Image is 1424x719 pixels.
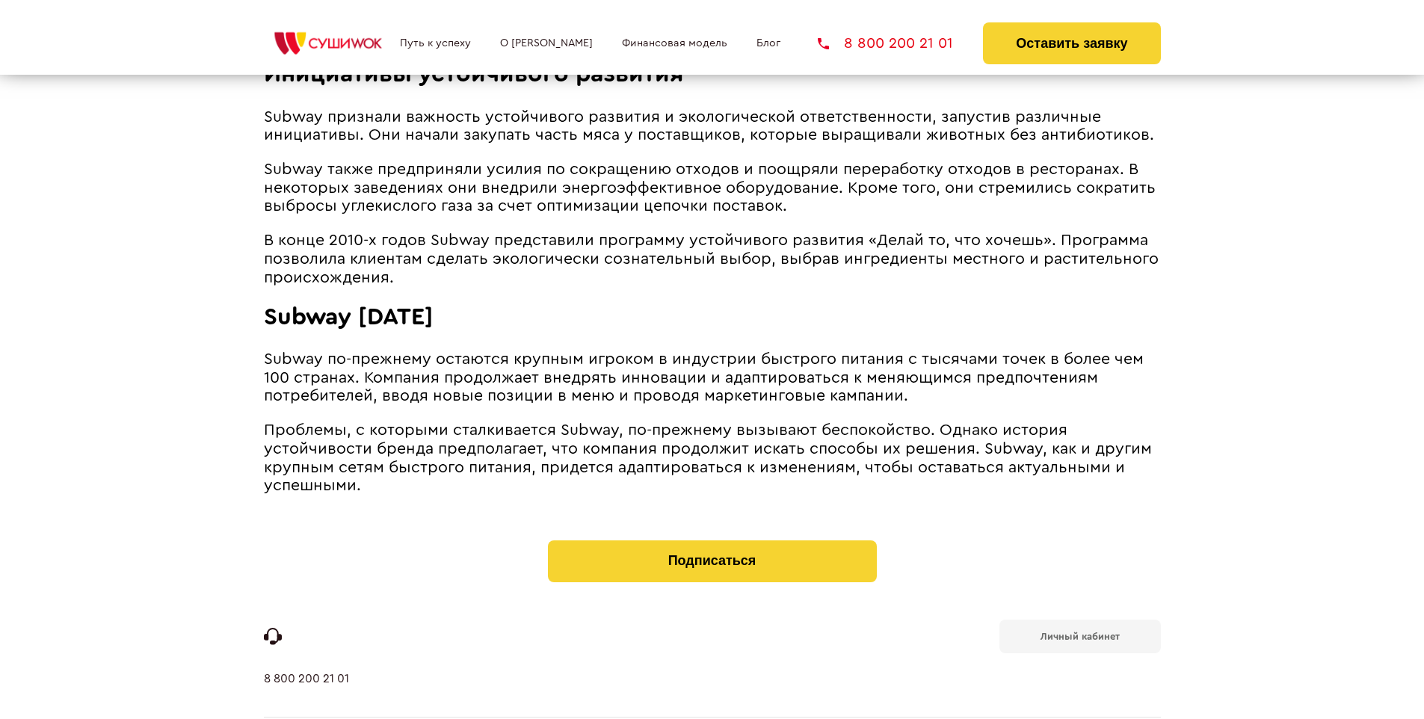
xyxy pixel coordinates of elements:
a: Путь к успеху [400,37,471,49]
a: Финансовая модель [622,37,727,49]
a: О [PERSON_NAME] [500,37,593,49]
b: Личный кабинет [1041,632,1120,641]
a: 8 800 200 21 01 [818,36,953,51]
button: Подписаться [548,540,877,582]
button: Оставить заявку [983,22,1160,64]
a: Личный кабинет [999,620,1161,653]
span: Subway [DATE] [264,305,433,329]
span: Subway также предприняли усилия по сокращению отходов и поощряли переработку отходов в ресторанах... [264,161,1156,214]
span: В конце 2010-х годов Subway представили программу устойчивого развития «Делай то, что хочешь». Пр... [264,232,1159,285]
span: 8 800 200 21 01 [844,36,953,51]
span: Subway по-прежнему остаются крупным игроком в индустрии быстрого питания с тысячами точек в более... [264,351,1144,404]
span: Инициативы устойчивого развития [264,62,684,86]
a: 8 800 200 21 01 [264,672,349,717]
a: Блог [756,37,780,49]
span: Проблемы, с которыми сталкивается Subway, по-прежнему вызывают беспокойство. Однако история устой... [264,422,1152,493]
span: Subway признали важность устойчивого развития и экологической ответственности, запустив различные... [264,109,1154,144]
